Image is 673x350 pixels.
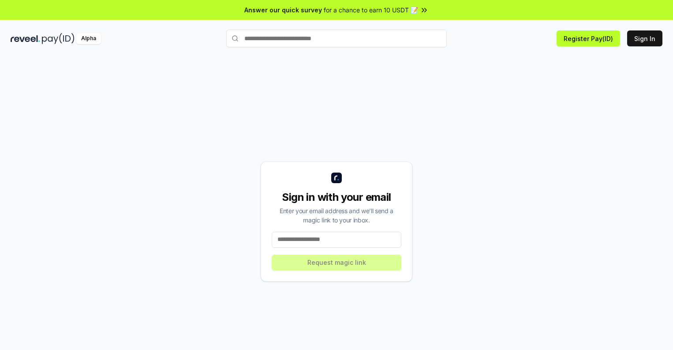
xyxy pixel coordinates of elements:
button: Sign In [627,30,662,46]
div: Sign in with your email [272,190,401,204]
img: logo_small [331,173,342,183]
span: Answer our quick survey [244,5,322,15]
div: Alpha [76,33,101,44]
img: reveel_dark [11,33,40,44]
div: Enter your email address and we’ll send a magic link to your inbox. [272,206,401,225]
button: Register Pay(ID) [557,30,620,46]
img: pay_id [42,33,75,44]
span: for a chance to earn 10 USDT 📝 [324,5,418,15]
